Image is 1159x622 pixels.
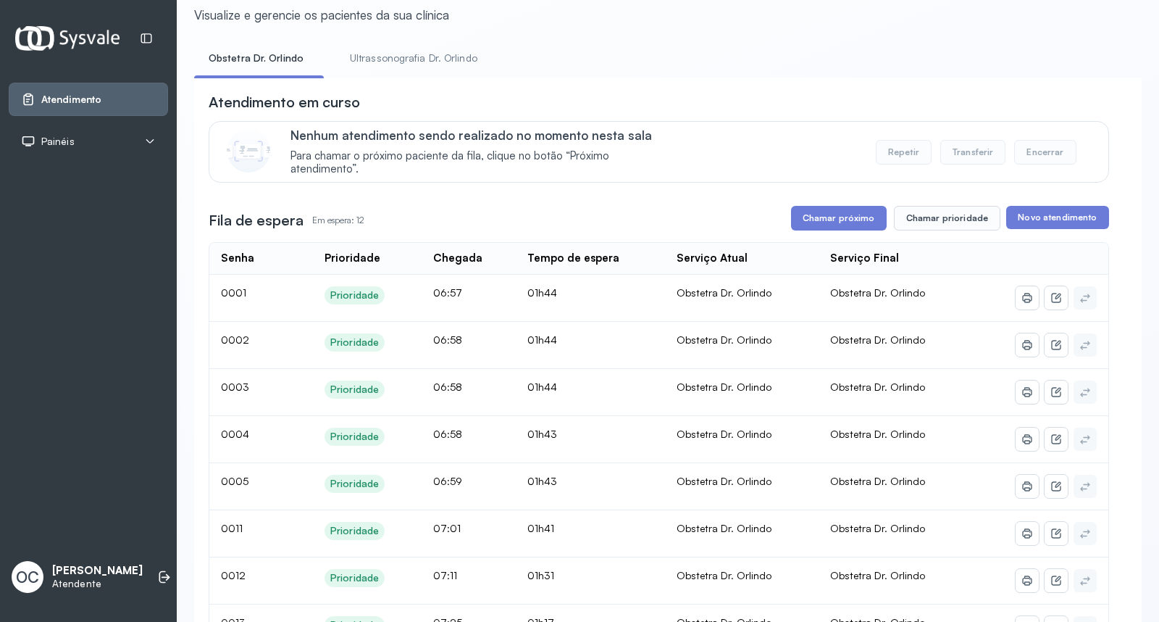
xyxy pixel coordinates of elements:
[677,428,807,441] div: Obstetra Dr. Orlindo
[41,94,101,106] span: Atendimento
[330,525,379,537] div: Prioridade
[330,383,379,396] div: Prioridade
[330,572,379,584] div: Prioridade
[335,46,492,70] a: Ultrassonografia Dr. Orlindo
[209,210,304,231] h3: Fila de espera
[677,333,807,347] div: Obstetra Dr. Orlindo
[1006,206,1108,229] button: Novo atendimento
[830,522,925,534] span: Obstetra Dr. Orlindo
[52,564,143,578] p: [PERSON_NAME]
[330,289,379,302] div: Prioridade
[433,333,462,346] span: 06:58
[325,252,380,265] div: Prioridade
[221,252,254,265] div: Senha
[221,522,243,534] span: 0011
[791,206,887,231] button: Chamar próximo
[290,128,674,143] p: Nenhum atendimento sendo realizado no momento nesta sala
[221,569,246,581] span: 0012
[527,333,557,346] span: 01h44
[677,381,807,394] div: Obstetra Dr. Orlindo
[21,92,156,107] a: Atendimento
[1014,140,1076,165] button: Encerrar
[52,578,143,590] p: Atendente
[15,26,120,50] img: Logotipo do estabelecimento
[221,333,249,346] span: 0002
[830,252,899,265] div: Serviço Final
[876,140,932,165] button: Repetir
[330,431,379,443] div: Prioridade
[290,149,674,177] span: Para chamar o próximo paciente da fila, clique no botão “Próximo atendimento”.
[527,381,557,393] span: 01h44
[227,129,270,173] img: Imagem de CalloutCard
[433,252,482,265] div: Chegada
[677,569,807,582] div: Obstetra Dr. Orlindo
[221,286,246,299] span: 0001
[830,428,925,440] span: Obstetra Dr. Orlindo
[312,210,364,231] p: Em espera: 12
[527,569,554,581] span: 01h31
[433,569,457,581] span: 07:11
[830,475,925,487] span: Obstetra Dr. Orlindo
[677,475,807,488] div: Obstetra Dr. Orlindo
[940,140,1006,165] button: Transferir
[209,92,360,112] h3: Atendimento em curso
[677,286,807,299] div: Obstetra Dr. Orlindo
[527,252,619,265] div: Tempo de espera
[830,381,925,393] span: Obstetra Dr. Orlindo
[830,333,925,346] span: Obstetra Dr. Orlindo
[433,381,462,393] span: 06:58
[433,475,462,487] span: 06:59
[527,475,557,487] span: 01h43
[830,286,925,299] span: Obstetra Dr. Orlindo
[41,136,75,148] span: Painéis
[527,522,554,534] span: 01h41
[527,286,557,299] span: 01h44
[330,478,379,490] div: Prioridade
[677,252,748,265] div: Serviço Atual
[221,381,249,393] span: 0003
[221,428,249,440] span: 0004
[221,475,248,487] span: 0005
[433,522,461,534] span: 07:01
[433,286,462,299] span: 06:57
[677,522,807,535] div: Obstetra Dr. Orlindo
[830,569,925,581] span: Obstetra Dr. Orlindo
[330,336,379,349] div: Prioridade
[894,206,1001,231] button: Chamar prioridade
[527,428,557,440] span: 01h43
[194,7,449,22] div: Visualize e gerencie os pacientes da sua clínica
[433,428,462,440] span: 06:58
[194,46,318,70] a: Obstetra Dr. Orlindo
